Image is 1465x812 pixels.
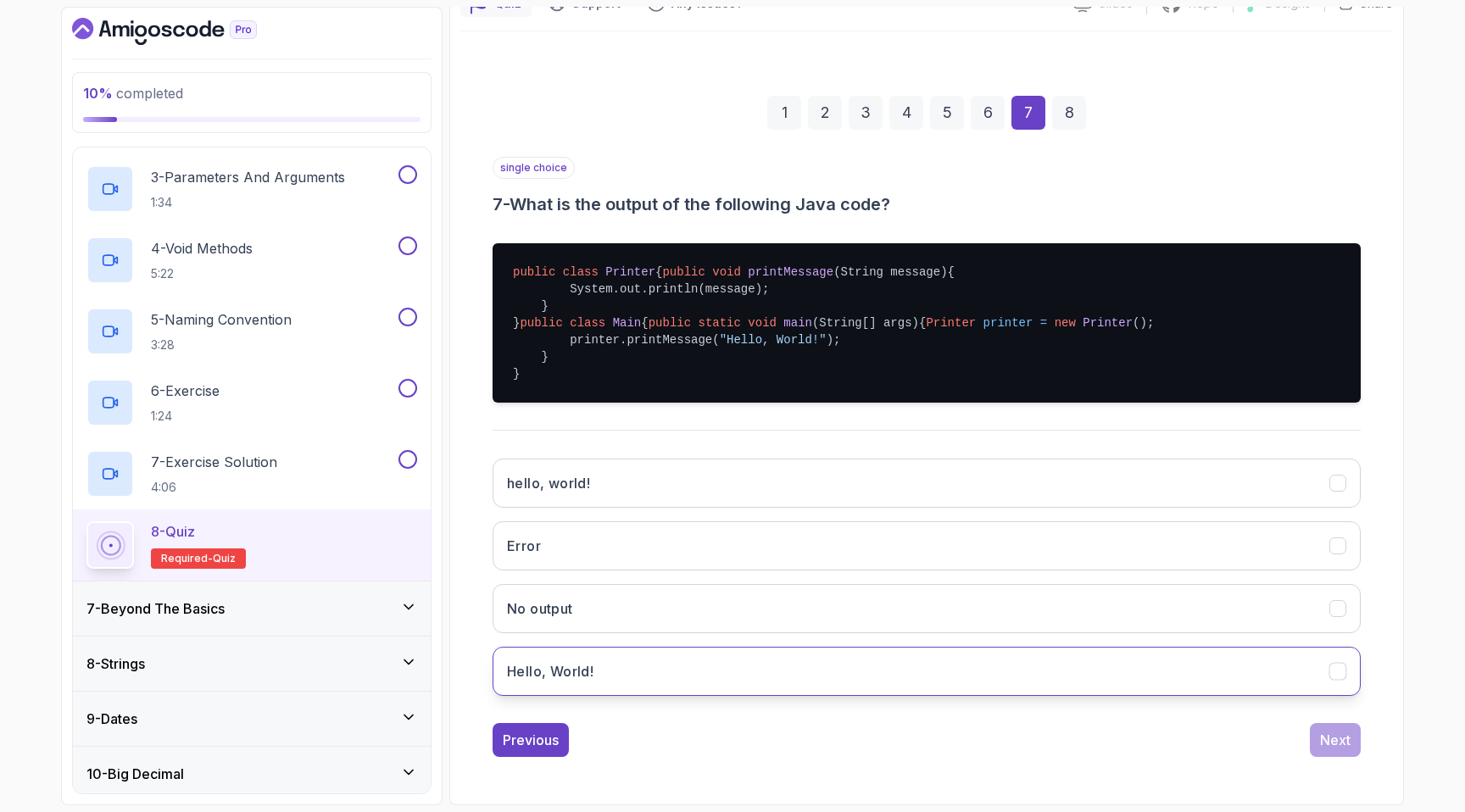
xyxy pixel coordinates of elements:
h3: hello, world! [507,473,590,493]
button: No output [493,584,1361,633]
span: "Hello, World!" [720,333,827,347]
button: 4-Void Methods5:22 [86,236,417,284]
button: hello, world! [493,459,1361,508]
p: 4 - Void Methods [151,238,253,259]
span: = [1040,316,1047,330]
span: public [520,316,562,330]
a: Dashboard [72,18,296,45]
div: 8 [1052,96,1086,130]
div: 7 [1011,96,1045,130]
span: public [662,265,705,279]
div: Previous [503,730,559,750]
span: class [570,316,605,330]
span: Printer [926,316,976,330]
h3: No output [507,598,573,619]
button: Error [493,521,1361,570]
h3: 8 - Strings [86,653,145,674]
button: 8-QuizRequired-quiz [86,521,417,569]
button: 8-Strings [73,637,431,691]
span: Printer [605,265,655,279]
div: 3 [849,96,883,130]
div: 6 [971,96,1005,130]
span: static [699,316,741,330]
span: public [513,265,555,279]
button: 7-Exercise Solution4:06 [86,450,417,498]
div: 2 [808,96,842,130]
span: 10 % [83,85,113,102]
p: 3 - Parameters And Arguments [151,167,345,187]
div: 1 [767,96,801,130]
span: quiz [213,552,236,565]
p: 8 - Quiz [151,521,195,542]
span: printer [983,316,1033,330]
div: 5 [930,96,964,130]
button: 7-Beyond The Basics [73,581,431,636]
button: 6-Exercise1:24 [86,379,417,426]
pre: { { System.out.println(message); } } { { (); printer.printMessage( ); } } [493,243,1361,403]
h3: Error [507,536,541,556]
h3: Hello, World! [507,661,593,681]
button: 3-Parameters And Arguments1:34 [86,165,417,213]
span: Printer [1083,316,1133,330]
h3: 10 - Big Decimal [86,764,184,784]
div: 4 [889,96,923,130]
div: Next [1320,730,1351,750]
h3: 7 - What is the output of the following Java code? [493,192,1361,216]
p: 5:22 [151,265,253,282]
p: 6 - Exercise [151,381,220,401]
span: void [712,265,741,279]
button: Previous [493,723,569,757]
button: Next [1310,723,1361,757]
p: 1:24 [151,408,220,425]
button: 10-Big Decimal [73,747,431,801]
h3: 9 - Dates [86,709,137,729]
span: (String[] args) [812,316,919,330]
h3: 7 - Beyond The Basics [86,598,225,619]
p: 5 - Naming Convention [151,309,292,330]
p: 3:28 [151,336,292,353]
span: (String message) [833,265,947,279]
p: single choice [493,157,575,179]
span: class [563,265,599,279]
span: Required- [161,552,213,565]
button: 5-Naming Convention3:28 [86,308,417,355]
button: Hello, World! [493,647,1361,696]
span: public [649,316,691,330]
span: completed [83,85,183,102]
p: 4:06 [151,479,277,496]
span: void [748,316,777,330]
button: 9-Dates [73,692,431,746]
p: 1:34 [151,194,345,211]
span: Main [613,316,642,330]
span: new [1055,316,1076,330]
span: main [783,316,812,330]
span: printMessage [748,265,833,279]
p: 7 - Exercise Solution [151,452,277,472]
